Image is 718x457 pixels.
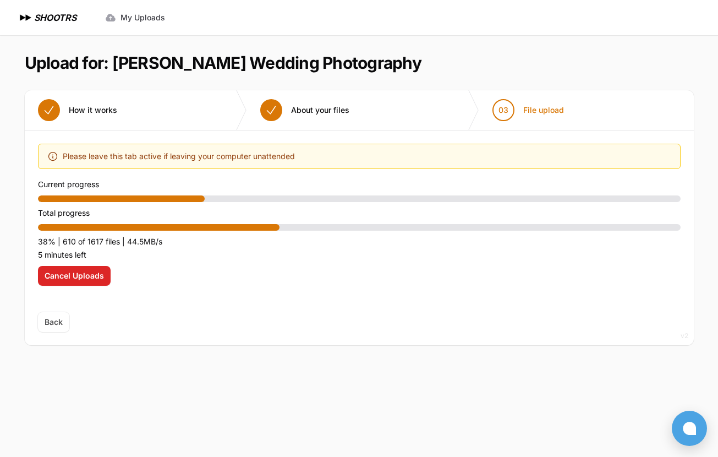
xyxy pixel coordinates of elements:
button: Open chat window [672,411,707,446]
img: SHOOTRS [18,11,34,24]
a: SHOOTRS SHOOTRS [18,11,76,24]
button: 03 File upload [479,90,577,130]
span: My Uploads [120,12,165,23]
button: About your files [247,90,363,130]
span: About your files [291,105,349,116]
p: Current progress [38,178,681,191]
span: How it works [69,105,117,116]
a: My Uploads [98,8,172,28]
p: 38% | 610 of 1617 files | 44.5MB/s [38,235,681,248]
p: Total progress [38,206,681,220]
button: How it works [25,90,130,130]
span: File upload [523,105,564,116]
p: 5 minutes left [38,248,681,262]
span: Please leave this tab active if leaving your computer unattended [63,150,295,163]
h1: Upload for: [PERSON_NAME] Wedding Photography [25,53,421,73]
h1: SHOOTRS [34,11,76,24]
div: v2 [681,329,688,342]
button: Cancel Uploads [38,266,111,286]
span: 03 [498,105,508,116]
span: Cancel Uploads [45,270,104,281]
